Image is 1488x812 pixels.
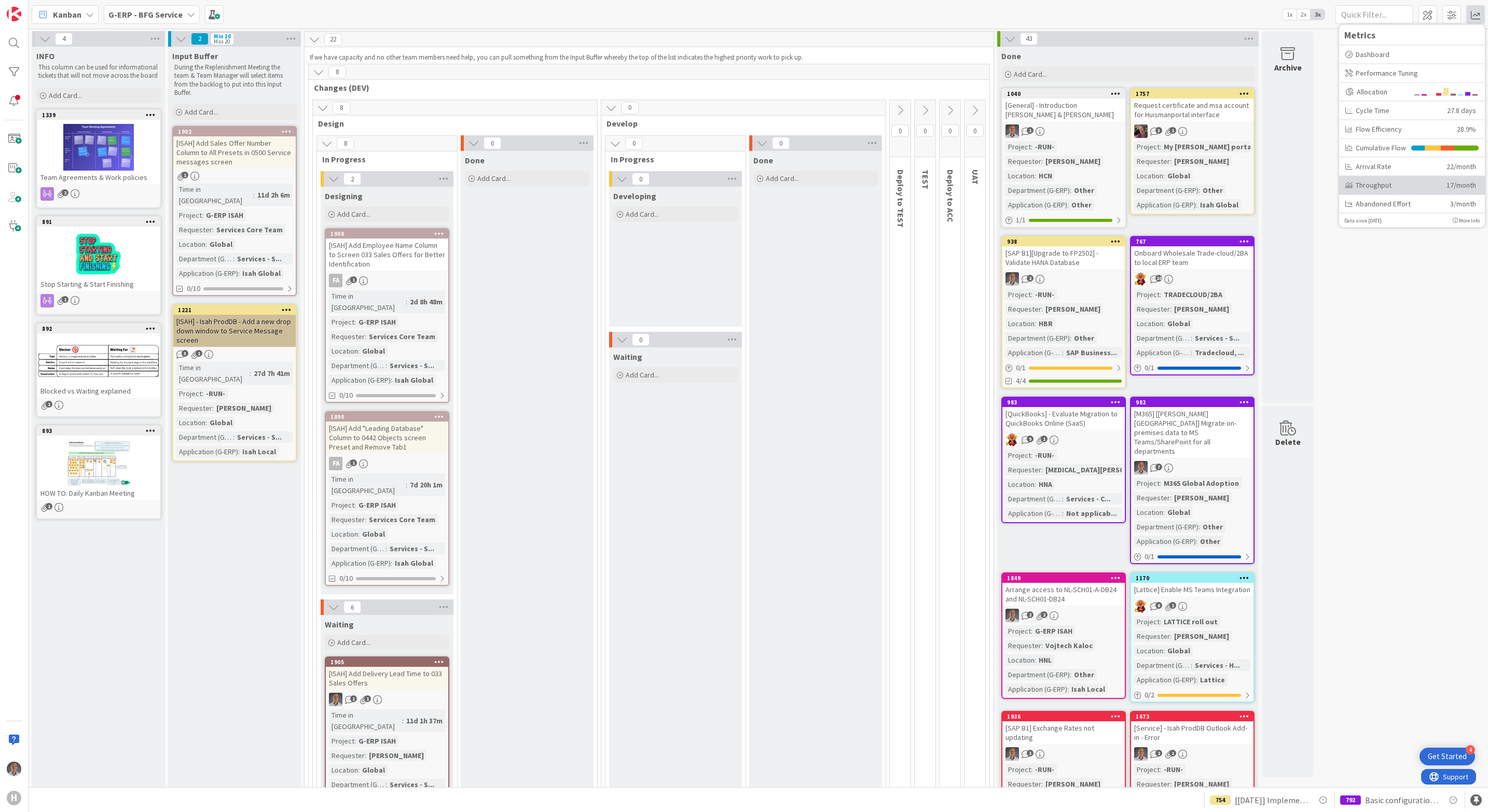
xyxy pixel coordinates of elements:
div: 767 [1136,238,1253,245]
img: Visit kanbanzone.com [7,7,21,21]
span: Support [22,2,47,14]
span: : [250,368,251,379]
div: Location [176,239,205,250]
span: : [1170,492,1172,503]
div: FA [329,274,342,287]
a: 1902[ISAH] Add Sales Offer Number Column to All Presets in 0500 Service messages screenTime in [G... [172,126,297,296]
span: : [1031,289,1032,300]
a: 938[SAP B1][Upgrade to FP2502] - Validate HANA DatabasePSProject:-RUN-Requester:[PERSON_NAME]Loca... [1001,236,1126,388]
div: Project [1134,478,1160,489]
div: [ISAH] Add Sales Offer Number Column to All Presets in 0500 Service messages screen [173,136,296,169]
div: 893HOW TO: Daily Kanban Meeting [37,426,160,500]
div: Other [1071,332,1097,344]
div: -RUN- [1032,141,1057,152]
div: Stop Starting & Start Finishing [37,277,160,291]
span: : [1198,185,1200,196]
div: Application (G-ERP) [1134,536,1196,547]
span: 1 [62,296,68,303]
span: Add Card... [766,174,799,183]
div: Project [176,209,202,221]
div: M365 Global Adoption [1161,478,1242,489]
span: 0 / 1 [1016,362,1026,373]
div: 938 [1007,238,1125,245]
div: 893 [42,427,160,435]
div: PS [1131,461,1253,474]
div: 1890 [326,412,448,422]
div: Project [1005,141,1031,152]
span: : [365,514,366,525]
span: : [1160,141,1161,152]
div: 1339 [42,111,160,119]
div: 1339Team Agreements & Work policies [37,110,160,184]
span: 1 / 1 [1016,215,1026,226]
div: [MEDICAL_DATA][PERSON_NAME] [1043,464,1158,475]
span: 1 [350,459,357,466]
div: Location [1005,170,1035,181]
div: Requester [176,224,212,235]
span: : [205,239,207,250]
span: : [358,528,360,540]
div: 892 [37,324,160,333]
div: Location [329,528,358,540]
a: 1339Team Agreements & Work policies [36,109,161,208]
span: : [391,374,392,386]
div: Cumulative Flow [1345,142,1406,153]
div: 1757 [1136,90,1253,97]
div: BF [1131,124,1253,138]
div: 1221 [173,305,296,315]
div: HNA [1036,479,1055,490]
span: : [406,479,407,491]
span: Kanban [53,8,81,21]
span: : [354,499,356,511]
img: LC [1005,433,1019,446]
div: Global [207,417,235,428]
div: 0/1 [1002,361,1125,374]
span: 1 [1169,127,1176,134]
div: [ISAH] Add Employee Name Column to Screen 033 Sales Offers for Better Identification [326,239,448,271]
div: 938 [1002,237,1125,246]
div: Global [1165,318,1193,329]
div: Department (G-ERP) [1005,185,1070,196]
span: : [1170,156,1172,167]
span: : [385,543,387,554]
img: BF [1134,124,1148,138]
div: LC [1002,433,1125,446]
div: [PERSON_NAME] [1172,156,1232,167]
a: 1908[ISAH] Add Employee Name Column to Screen 033 Sales Offers for Better IdentificationFATime in... [325,228,449,403]
div: Requester [1005,303,1041,315]
div: Department (G-ERP) [1005,493,1062,505]
div: Project [1134,141,1160,152]
div: 1908[ISAH] Add Employee Name Column to Screen 033 Sales Offers for Better Identification [326,229,448,271]
div: SAP Business... [1064,347,1120,358]
span: 2 [62,189,68,196]
span: Metrics [1344,27,1480,41]
a: 767Onboard Wholesale Trade-cloud/2BA to local ERP teamLCProject:TRADECLOUD/2BARequester:[PERSON_N... [1130,236,1255,375]
div: 17/month [1446,179,1476,191]
div: [QuickBooks] - Evaluate Migration to QuickBooks Online (SaaS) [1002,407,1125,430]
div: 1890[ISAH] Add "Leading Database" Column to 0442 Objects screen Preset and Remove Tab1 [326,412,448,454]
span: : [1062,493,1064,505]
span: Add Card... [185,107,218,117]
div: Abandoned Effort [1345,198,1442,209]
div: 1902 [173,127,296,136]
div: 983 [1007,399,1125,406]
div: Application (G-ERP) [1005,347,1062,358]
div: 892 [42,325,160,332]
div: Services Core Team [366,514,438,525]
div: Tradecloud, ... [1192,347,1247,358]
div: 7d 20h 1m [407,479,445,491]
div: 982 [1131,398,1253,407]
div: 1908 [330,230,448,237]
div: Project [1134,289,1160,300]
div: -RUN- [1032,450,1057,461]
div: 983 [1002,398,1125,407]
div: Flow Efficiency [1345,123,1449,134]
div: G-ERP ISAH [203,209,246,221]
div: Project [329,499,354,511]
div: 3/month [1450,198,1476,209]
div: Services - S... [387,360,437,371]
span: : [238,446,240,457]
div: 1/1 [1002,214,1125,227]
span: 4/4 [1016,375,1026,386]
